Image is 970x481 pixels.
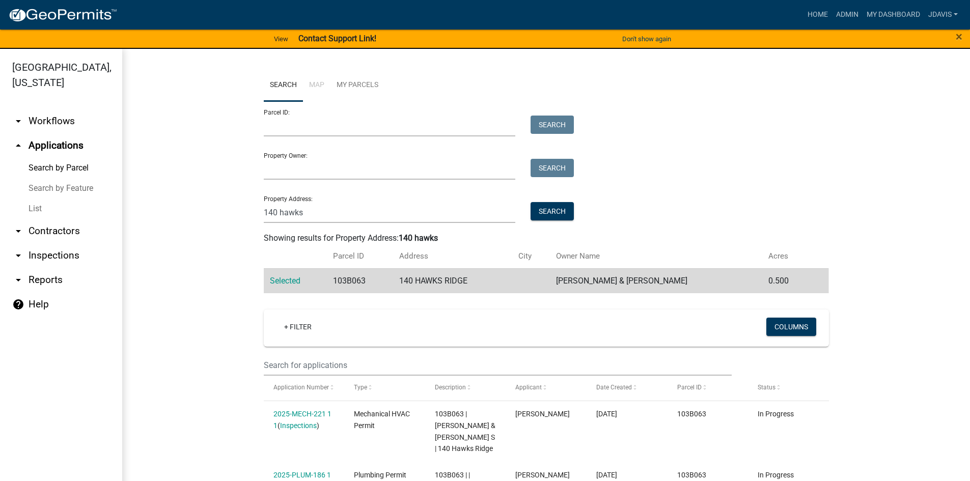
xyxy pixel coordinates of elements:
[512,244,550,268] th: City
[276,318,320,336] a: + Filter
[596,410,617,418] span: 09/16/2025
[863,5,924,24] a: My Dashboard
[762,268,811,293] td: 0.500
[758,384,775,391] span: Status
[273,408,335,432] div: ( )
[354,471,406,479] span: Plumbing Permit
[677,410,706,418] span: 103B063
[587,376,668,400] datatable-header-cell: Date Created
[677,384,702,391] span: Parcel ID
[956,31,962,43] button: Close
[298,34,376,43] strong: Contact Support Link!
[264,232,829,244] div: Showing results for Property Address:
[12,249,24,262] i: arrow_drop_down
[264,69,303,102] a: Search
[748,376,829,400] datatable-header-cell: Status
[766,318,816,336] button: Columns
[531,116,574,134] button: Search
[354,384,367,391] span: Type
[12,274,24,286] i: arrow_drop_down
[550,268,762,293] td: [PERSON_NAME] & [PERSON_NAME]
[506,376,587,400] datatable-header-cell: Applicant
[596,384,632,391] span: Date Created
[327,268,393,293] td: 103B063
[327,244,393,268] th: Parcel ID
[264,376,345,400] datatable-header-cell: Application Number
[618,31,675,47] button: Don't show again
[273,384,329,391] span: Application Number
[12,115,24,127] i: arrow_drop_down
[264,355,732,376] input: Search for applications
[531,202,574,220] button: Search
[531,159,574,177] button: Search
[330,69,384,102] a: My Parcels
[596,471,617,479] span: 09/16/2025
[393,244,512,268] th: Address
[435,410,495,452] span: 103B063 | PITTS GREGORY C & AMY S | 140 Hawks Ridge
[273,410,331,430] a: 2025-MECH-221 1 1
[12,298,24,310] i: help
[393,268,512,293] td: 140 HAWKS RIDGE
[762,244,811,268] th: Acres
[667,376,748,400] datatable-header-cell: Parcel ID
[12,139,24,152] i: arrow_drop_up
[758,471,794,479] span: In Progress
[270,31,292,47] a: View
[803,5,832,24] a: Home
[435,471,470,479] span: 103B063 | |
[280,421,317,430] a: Inspections
[677,471,706,479] span: 103B063
[425,376,506,400] datatable-header-cell: Description
[270,276,300,286] a: Selected
[344,376,425,400] datatable-header-cell: Type
[832,5,863,24] a: Admin
[956,30,962,44] span: ×
[924,5,962,24] a: jdavis
[550,244,762,268] th: Owner Name
[515,384,542,391] span: Applicant
[758,410,794,418] span: In Progress
[399,233,438,243] strong: 140 hawks
[515,471,570,479] span: Jeremy Nichols
[515,410,570,418] span: Kristyn Chambers
[354,410,410,430] span: Mechanical HVAC Permit
[12,225,24,237] i: arrow_drop_down
[435,384,466,391] span: Description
